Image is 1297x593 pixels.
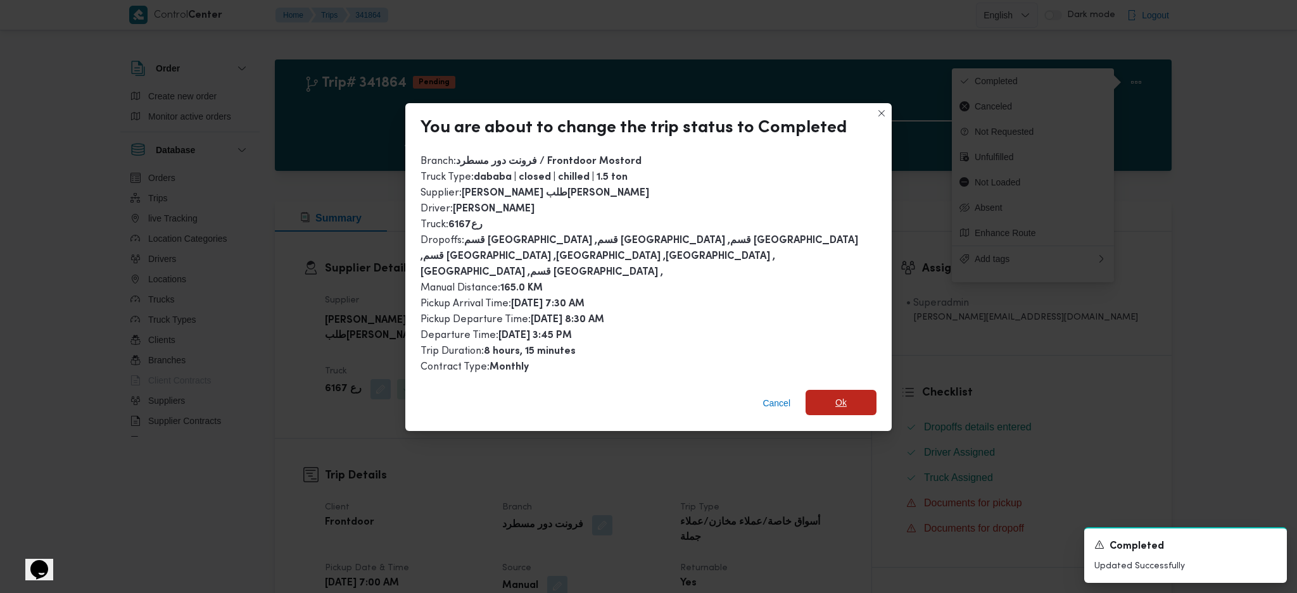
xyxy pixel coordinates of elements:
[806,390,876,415] button: Ok
[421,204,535,214] span: Driver :
[1094,559,1277,573] p: Updated Successfully
[511,299,585,309] b: [DATE] 7:30 AM
[421,362,529,372] span: Contract Type :
[421,156,642,166] span: Branch :
[421,330,572,340] span: Departure Time :
[453,204,535,214] b: [PERSON_NAME]
[13,542,53,580] iframe: chat widget
[421,346,576,356] span: Trip Duration :
[421,220,483,230] span: Truck :
[421,283,543,293] span: Manual Distance :
[531,315,604,325] b: [DATE] 8:30 AM
[474,173,628,182] b: dababa | closed | chilled | 1.5 ton
[490,363,529,372] b: Monthly
[421,299,585,309] span: Pickup Arrival Time :
[1110,539,1164,554] span: Completed
[421,118,847,139] div: You are about to change the trip status to Completed
[421,235,858,277] span: Dropoffs :
[421,188,649,198] span: Supplier :
[757,390,795,416] button: Cancel
[456,157,642,166] b: فرونت دور مسطرد / Frontdoor Mostord
[462,189,649,198] b: [PERSON_NAME] طلب[PERSON_NAME]
[762,396,790,411] span: Cancel
[484,347,576,356] b: 8 hours, 15 minutes
[448,220,483,230] b: رع6167
[421,315,604,325] span: Pickup Departure Time :
[835,395,847,410] span: Ok
[498,331,572,340] b: [DATE] 3:45 PM
[874,106,889,121] button: Closes this modal window
[421,236,858,277] b: قسم [GEOGRAPHIC_DATA] ,قسم [GEOGRAPHIC_DATA] ,قسم [GEOGRAPHIC_DATA] ,قسم [GEOGRAPHIC_DATA] ,[GEOG...
[1094,539,1277,554] div: Notification
[421,172,628,182] span: Truck Type :
[500,284,543,293] b: 165.0 KM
